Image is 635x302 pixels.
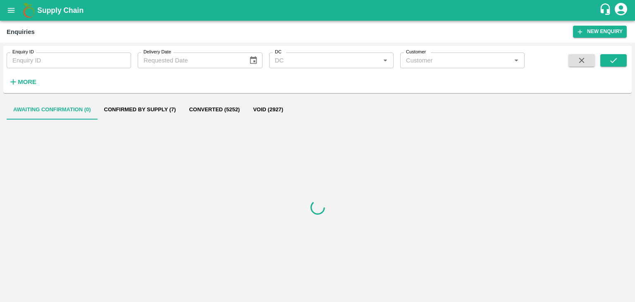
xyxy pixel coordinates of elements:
button: Choose date [246,53,261,68]
button: Open [511,55,522,66]
input: Requested Date [138,53,242,68]
strong: More [18,79,36,85]
button: More [7,75,38,89]
input: Customer [403,55,508,66]
input: DC [272,55,377,66]
img: logo [21,2,37,19]
button: Converted (5252) [182,100,246,120]
button: open drawer [2,1,21,20]
a: Supply Chain [37,5,599,16]
button: Confirmed by supply (7) [98,100,183,120]
label: Customer [406,49,426,55]
div: Enquiries [7,26,35,37]
button: Open [380,55,391,66]
input: Enquiry ID [7,53,131,68]
button: New Enquiry [573,26,627,38]
b: Supply Chain [37,6,84,14]
div: customer-support [599,3,614,18]
div: account of current user [614,2,628,19]
label: Delivery Date [143,49,171,55]
button: Void (2927) [246,100,290,120]
button: Awaiting confirmation (0) [7,100,98,120]
label: Enquiry ID [12,49,34,55]
label: DC [275,49,282,55]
